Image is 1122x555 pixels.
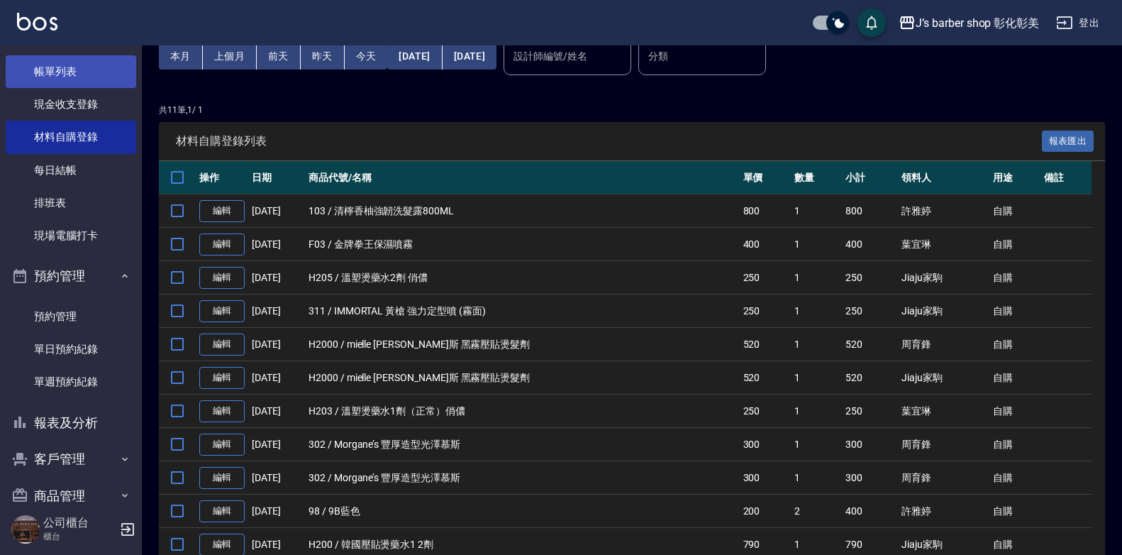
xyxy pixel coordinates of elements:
td: 300 [842,461,899,495]
td: 520 [740,361,791,395]
td: H203 / 溫塑燙藥水1劑（正常）俏儂 [305,395,740,428]
button: 前天 [257,43,301,70]
td: [DATE] [248,261,305,295]
a: 排班表 [6,187,136,219]
td: 300 [842,428,899,461]
a: 編輯 [199,233,245,255]
th: 單價 [740,161,791,194]
button: 本月 [159,43,203,70]
a: 帳單列表 [6,55,136,88]
td: 1 [791,228,842,261]
td: 520 [740,328,791,361]
td: [DATE] [248,495,305,528]
a: 報表匯出 [1042,133,1094,147]
a: 預約管理 [6,300,136,333]
a: 編輯 [199,500,245,522]
th: 小計 [842,161,899,194]
td: 400 [842,228,899,261]
td: 520 [842,328,899,361]
button: 報表及分析 [6,405,136,441]
td: 自購 [989,428,1040,461]
a: 編輯 [199,200,245,222]
td: 302 / Morgane’s 豐厚造型光澤慕斯 [305,461,740,495]
td: 800 [842,194,899,228]
td: 800 [740,194,791,228]
a: 編輯 [199,400,245,422]
td: 1 [791,428,842,461]
td: 周育鋒 [898,428,989,461]
button: 客戶管理 [6,441,136,478]
td: 400 [842,495,899,528]
th: 日期 [248,161,305,194]
td: H205 / 溫塑燙藥水2劑 俏儂 [305,261,740,295]
td: [DATE] [248,228,305,261]
td: Jiaju家駒 [898,261,989,295]
a: 編輯 [199,300,245,322]
td: 1 [791,194,842,228]
button: 商品管理 [6,478,136,515]
a: 編輯 [199,267,245,289]
td: 葉宜琳 [898,228,989,261]
td: 1 [791,461,842,495]
img: Logo [17,13,57,31]
td: 520 [842,361,899,395]
td: 自購 [989,495,1040,528]
td: 200 [740,495,791,528]
td: 葉宜琳 [898,395,989,428]
a: 現場電腦打卡 [6,219,136,252]
th: 商品代號/名稱 [305,161,740,194]
button: J’s barber shop 彰化彰美 [893,9,1045,38]
th: 領料人 [898,161,989,194]
td: [DATE] [248,395,305,428]
th: 用途 [989,161,1040,194]
button: [DATE] [443,43,496,70]
td: H2000 / mielle [PERSON_NAME]斯 黑霧壓貼燙髮劑 [305,328,740,361]
button: 上個月 [203,43,257,70]
td: 311 / IMMORTAL 黃槍 強力定型噴 (霧面) [305,295,740,328]
td: 周育鋒 [898,328,989,361]
td: 300 [740,461,791,495]
p: 櫃台 [43,530,116,543]
a: 每日結帳 [6,154,136,187]
span: 材料自購登錄列表 [176,134,1042,148]
a: 編輯 [199,334,245,356]
button: 昨天 [301,43,345,70]
a: 現金收支登錄 [6,88,136,121]
td: 2 [791,495,842,528]
td: 自購 [989,295,1040,328]
td: 250 [842,395,899,428]
button: 登出 [1050,10,1105,36]
th: 操作 [196,161,248,194]
td: [DATE] [248,361,305,395]
a: 編輯 [199,367,245,389]
td: 250 [740,395,791,428]
a: 材料自購登錄 [6,121,136,153]
a: 單週預約紀錄 [6,366,136,398]
td: 自購 [989,194,1040,228]
td: H2000 / mielle [PERSON_NAME]斯 黑霧壓貼燙髮劑 [305,361,740,395]
td: 103 / 清檸香柚強韌洗髮露800ML [305,194,740,228]
td: 自購 [989,328,1040,361]
td: 250 [842,261,899,295]
td: [DATE] [248,461,305,495]
button: save [857,9,886,37]
td: 1 [791,395,842,428]
td: 302 / Morgane’s 豐厚造型光澤慕斯 [305,428,740,461]
div: J’s barber shop 彰化彰美 [916,14,1039,32]
td: 250 [842,295,899,328]
td: 300 [740,428,791,461]
h5: 公司櫃台 [43,516,116,530]
a: 單日預約紀錄 [6,333,136,366]
p: 共 11 筆, 1 / 1 [159,104,1105,116]
td: 自購 [989,361,1040,395]
td: 周育鋒 [898,461,989,495]
td: 250 [740,295,791,328]
td: 1 [791,361,842,395]
button: 預約管理 [6,258,136,295]
td: [DATE] [248,328,305,361]
td: Jiaju家駒 [898,295,989,328]
td: 自購 [989,261,1040,295]
td: [DATE] [248,194,305,228]
td: [DATE] [248,428,305,461]
td: F03 / 金牌拳王保濕噴霧 [305,228,740,261]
